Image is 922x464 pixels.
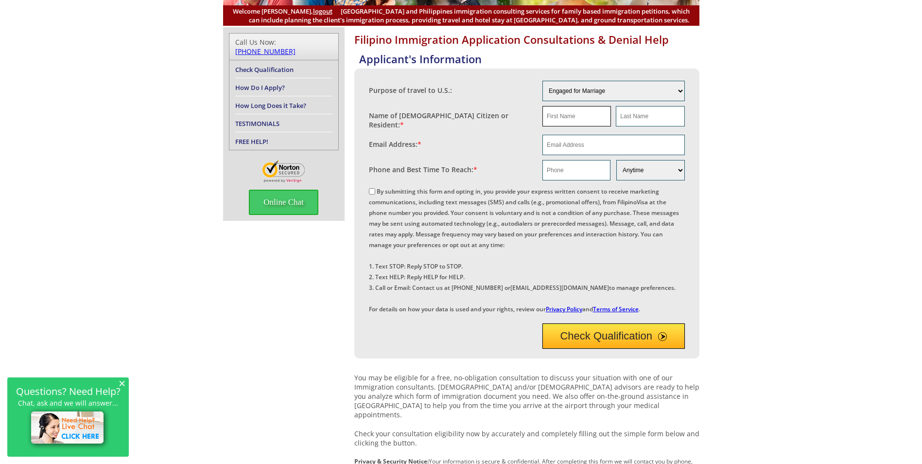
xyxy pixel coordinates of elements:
h4: Applicant's Information [359,52,699,66]
a: FREE HELP! [235,137,268,146]
span: [GEOGRAPHIC_DATA] and Philippines immigration consulting services for family based immigration pe... [233,7,690,24]
input: By submitting this form and opting in, you provide your express written consent to receive market... [369,188,375,195]
img: live-chat-icon.png [27,407,110,450]
a: How Long Does it Take? [235,101,306,110]
label: Email Address: [369,140,421,149]
p: You may be eligible for a free, no-obligation consultation to discuss your situation with one of ... [354,373,699,419]
input: Email Address [542,135,685,155]
span: × [119,379,125,387]
h2: Questions? Need Help? [12,387,124,395]
label: Phone and Best Time To Reach: [369,165,477,174]
a: [PHONE_NUMBER] [235,47,296,56]
a: TESTIMONIALS [235,119,279,128]
span: Online Chat [249,190,318,215]
label: Purpose of travel to U.S.: [369,86,452,95]
span: Welcome [PERSON_NAME], [233,7,332,16]
select: Phone and Best Reach Time are required. [616,160,684,180]
a: How Do I Apply? [235,83,285,92]
button: Check Qualification [542,323,685,349]
a: logout [313,7,332,16]
p: Chat, ask and we will answer... [12,399,124,407]
label: By submitting this form and opting in, you provide your express written consent to receive market... [369,187,679,313]
a: Privacy Policy [546,305,582,313]
p: Check your consultation eligibility now by accurately and completely filling out the simple form ... [354,429,699,447]
input: First Name [542,106,611,126]
div: Call Us Now: [235,37,332,56]
label: Name of [DEMOGRAPHIC_DATA] Citizen or Resident: [369,111,533,129]
h1: Filipino Immigration Application Consultations & Denial Help [354,32,699,47]
a: Check Qualification [235,65,294,74]
input: Phone [542,160,610,180]
input: Last Name [616,106,684,126]
a: Terms of Service [593,305,639,313]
